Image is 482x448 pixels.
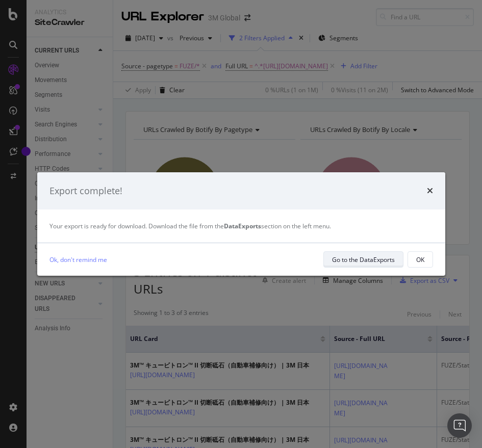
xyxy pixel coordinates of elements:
[224,222,261,230] strong: DataExports
[408,251,433,268] button: OK
[49,254,107,265] a: Ok, don't remind me
[224,222,331,230] span: section on the left menu.
[37,172,445,276] div: modal
[49,222,433,230] div: Your export is ready for download. Download the file from the
[332,255,395,264] div: Go to the DataExports
[427,185,433,198] div: times
[416,255,424,264] div: OK
[447,413,472,438] div: Open Intercom Messenger
[323,251,403,268] button: Go to the DataExports
[49,185,122,198] div: Export complete!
